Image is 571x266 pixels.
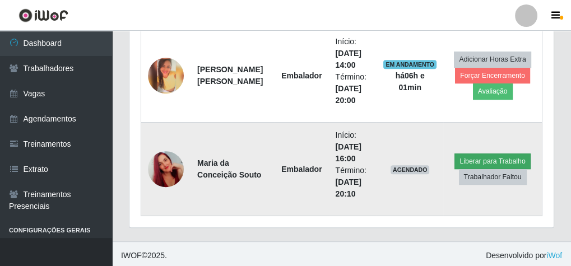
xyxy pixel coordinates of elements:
[546,251,562,260] a: iWof
[18,8,68,22] img: CoreUI Logo
[148,58,184,94] img: 1675811994359.jpeg
[121,251,142,260] span: IWOF
[459,169,527,185] button: Trabalhador Faltou
[197,158,261,179] strong: Maria da Conceição Souto
[148,137,184,201] img: 1746815738665.jpeg
[336,165,370,200] li: Término:
[281,71,322,80] strong: Embalador
[396,71,425,92] strong: há 06 h e 01 min
[336,71,370,106] li: Término:
[336,178,361,198] time: [DATE] 20:10
[383,60,437,69] span: EM ANDAMENTO
[336,129,370,165] li: Início:
[455,68,530,83] button: Forçar Encerramento
[281,165,322,174] strong: Embalador
[336,142,361,163] time: [DATE] 16:00
[473,83,513,99] button: Avaliação
[391,165,430,174] span: AGENDADO
[454,153,530,169] button: Liberar para Trabalho
[336,49,361,69] time: [DATE] 14:00
[121,250,167,262] span: © 2025 .
[336,84,361,105] time: [DATE] 20:00
[197,65,263,86] strong: [PERSON_NAME] [PERSON_NAME]
[486,250,562,262] span: Desenvolvido por
[336,36,370,71] li: Início:
[454,52,531,67] button: Adicionar Horas Extra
